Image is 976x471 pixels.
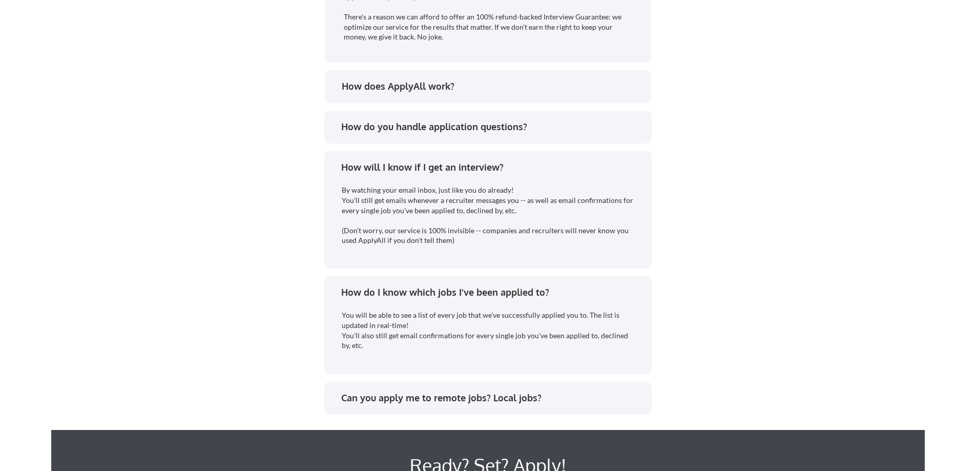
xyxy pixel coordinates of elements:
div: You will be able to see a list of every job that we've successfully applied you to. The list is u... [342,310,636,350]
div: How will I know if I get an interview? [341,161,642,174]
div: Can you apply me to remote jobs? Local jobs? [341,392,642,404]
div: By watching your email inbox, just like you do already! You'll still get emails whenever a recrui... [342,185,636,245]
div: How do I know which jobs I've been applied to? [341,286,642,299]
div: How does ApplyAll work? [342,80,642,93]
div: How do you handle application questions? [341,120,642,133]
